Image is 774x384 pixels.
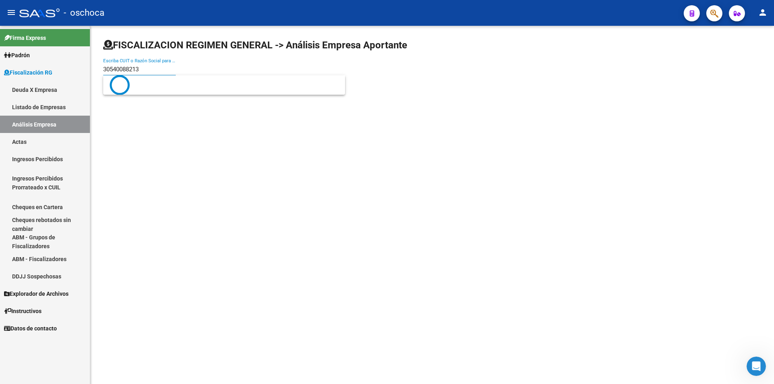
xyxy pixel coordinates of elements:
span: - oschoca [64,4,104,22]
span: Datos de contacto [4,324,57,333]
iframe: Intercom live chat [747,357,766,376]
mat-icon: person [758,8,768,17]
span: Explorador de Archivos [4,289,69,298]
span: Firma Express [4,33,46,42]
h1: FISCALIZACION REGIMEN GENERAL -> Análisis Empresa Aportante [103,39,407,52]
span: Padrón [4,51,30,60]
mat-icon: menu [6,8,16,17]
span: Instructivos [4,307,42,316]
span: Fiscalización RG [4,68,52,77]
